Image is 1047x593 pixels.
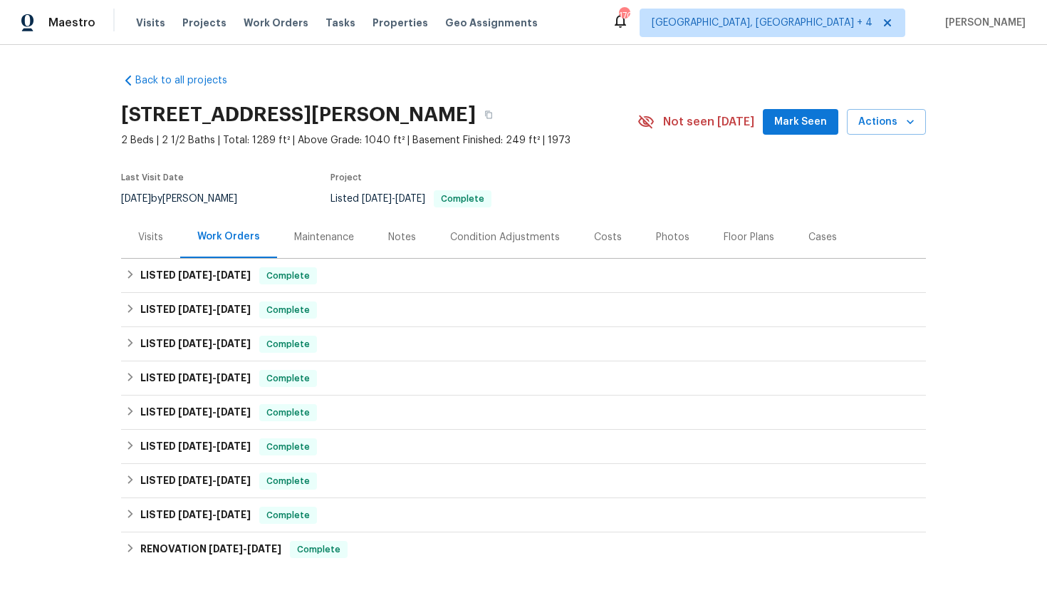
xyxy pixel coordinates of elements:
[48,16,95,30] span: Maestro
[182,16,226,30] span: Projects
[247,544,281,554] span: [DATE]
[121,498,926,532] div: LISTED [DATE]-[DATE]Complete
[140,267,251,284] h6: LISTED
[178,407,251,417] span: -
[121,259,926,293] div: LISTED [DATE]-[DATE]Complete
[261,474,316,488] span: Complete
[178,339,251,349] span: -
[178,441,251,451] span: -
[261,440,316,454] span: Complete
[178,407,212,417] span: [DATE]
[858,113,915,131] span: Actions
[140,507,251,524] h6: LISTED
[450,230,560,244] div: Condition Adjustments
[362,194,425,204] span: -
[217,339,251,349] span: [DATE]
[594,230,622,244] div: Costs
[330,173,362,182] span: Project
[121,396,926,430] div: LISTED [DATE]-[DATE]Complete
[138,230,163,244] div: Visits
[197,230,260,244] div: Work Orders
[121,327,926,361] div: LISTED [DATE]-[DATE]Complete
[121,190,254,207] div: by [PERSON_NAME]
[388,230,416,244] div: Notes
[121,133,637,148] span: 2 Beds | 2 1/2 Baths | Total: 1289 ft² | Above Grade: 1040 ft² | Basement Finished: 249 ft² | 1973
[140,438,251,455] h6: LISTED
[663,115,754,129] span: Not seen [DATE]
[217,441,251,451] span: [DATE]
[121,293,926,327] div: LISTED [DATE]-[DATE]Complete
[774,113,827,131] span: Mark Seen
[325,18,355,28] span: Tasks
[121,173,184,182] span: Last Visit Date
[217,304,251,314] span: [DATE]
[445,16,538,30] span: Geo Assignments
[261,371,316,386] span: Complete
[656,230,689,244] div: Photos
[178,304,251,314] span: -
[217,270,251,280] span: [DATE]
[178,475,212,485] span: [DATE]
[178,304,212,314] span: [DATE]
[476,102,501,128] button: Copy Address
[724,230,774,244] div: Floor Plans
[261,269,316,283] span: Complete
[178,510,251,520] span: -
[261,406,316,420] span: Complete
[939,16,1026,30] span: [PERSON_NAME]
[121,108,476,122] h2: [STREET_ADDRESS][PERSON_NAME]
[178,270,212,280] span: [DATE]
[217,373,251,383] span: [DATE]
[178,475,251,485] span: -
[209,544,243,554] span: [DATE]
[261,508,316,522] span: Complete
[619,9,629,23] div: 170
[140,301,251,319] h6: LISTED
[121,73,258,88] a: Back to all projects
[217,407,251,417] span: [DATE]
[121,464,926,498] div: LISTED [DATE]-[DATE]Complete
[178,270,251,280] span: -
[294,230,354,244] div: Maintenance
[121,532,926,567] div: RENOVATION [DATE]-[DATE]Complete
[178,373,212,383] span: [DATE]
[261,303,316,317] span: Complete
[330,194,491,204] span: Listed
[121,361,926,396] div: LISTED [DATE]-[DATE]Complete
[136,16,165,30] span: Visits
[808,230,837,244] div: Cases
[140,336,251,353] h6: LISTED
[395,194,425,204] span: [DATE]
[435,195,490,203] span: Complete
[244,16,308,30] span: Work Orders
[847,109,926,135] button: Actions
[178,441,212,451] span: [DATE]
[373,16,428,30] span: Properties
[217,510,251,520] span: [DATE]
[652,16,872,30] span: [GEOGRAPHIC_DATA], [GEOGRAPHIC_DATA] + 4
[178,339,212,349] span: [DATE]
[261,337,316,351] span: Complete
[291,542,346,557] span: Complete
[362,194,392,204] span: [DATE]
[178,373,251,383] span: -
[140,541,281,558] h6: RENOVATION
[763,109,838,135] button: Mark Seen
[209,544,281,554] span: -
[140,404,251,421] h6: LISTED
[140,473,251,490] h6: LISTED
[121,430,926,464] div: LISTED [DATE]-[DATE]Complete
[217,475,251,485] span: [DATE]
[121,194,151,204] span: [DATE]
[178,510,212,520] span: [DATE]
[140,370,251,387] h6: LISTED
